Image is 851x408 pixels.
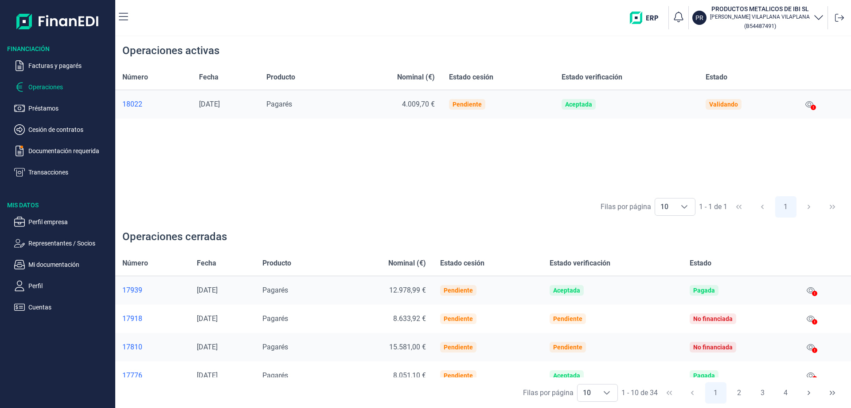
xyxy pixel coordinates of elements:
span: Número [122,258,148,269]
div: Pendiente [553,344,582,351]
span: Estado cesión [440,258,484,269]
button: First Page [728,196,750,218]
p: PR [695,13,703,22]
p: Documentación requerida [28,146,112,156]
span: 15.581,00 € [389,343,426,351]
a: 17776 [122,371,183,380]
div: Choose [674,198,695,215]
button: Last Page [822,382,843,404]
button: Next Page [798,196,820,218]
button: PRPRODUCTOS METALICOS DE IBI SL[PERSON_NAME] VILAPLANA VILAPLANA(B54487491) [692,4,824,31]
div: [DATE] [197,343,248,352]
div: No financiada [693,344,733,351]
span: Pagarés [262,343,288,351]
p: Representantes / Socios [28,238,112,249]
p: Operaciones [28,82,112,92]
p: Perfil empresa [28,217,112,227]
button: Page 1 [775,196,796,218]
p: Cesión de contratos [28,124,112,135]
span: 1 - 1 de 1 [699,203,727,210]
span: Número [122,72,148,83]
p: Cuentas [28,302,112,313]
div: Choose [596,384,617,401]
span: Estado [690,258,711,269]
div: Pendiente [444,287,473,294]
div: Pendiente [444,372,473,379]
div: Pendiente [444,315,473,322]
p: Préstamos [28,103,112,114]
span: Estado verificación [550,258,610,269]
span: Producto [266,72,295,83]
p: [PERSON_NAME] VILAPLANA VILAPLANA [710,13,810,20]
p: Facturas y pagarés [28,60,112,71]
button: Facturas y pagarés [14,60,112,71]
span: Fecha [197,258,216,269]
button: Cuentas [14,302,112,313]
span: 12.978,99 € [389,286,426,294]
span: Pagarés [262,371,288,380]
div: Aceptada [553,372,580,379]
span: Producto [262,258,291,269]
div: Pagada [693,372,715,379]
div: Aceptada [553,287,580,294]
span: Estado cesión [449,72,493,83]
div: No financiada [693,315,733,322]
div: Aceptada [565,101,592,108]
div: Operaciones cerradas [122,230,227,244]
span: Nominal (€) [397,72,435,83]
button: Previous Page [752,196,773,218]
button: Representantes / Socios [14,238,112,249]
button: Previous Page [682,382,703,404]
div: [DATE] [197,286,248,295]
div: Filas por página [601,202,651,212]
p: Mi documentación [28,259,112,270]
p: Transacciones [28,167,112,178]
button: Operaciones [14,82,112,92]
small: Copiar cif [744,23,776,29]
span: Fecha [199,72,219,83]
span: Pagarés [262,314,288,323]
div: Pagada [693,287,715,294]
button: Perfil empresa [14,217,112,227]
a: 17918 [122,314,183,323]
span: 8.633,92 € [393,314,426,323]
img: Logo de aplicación [16,7,99,36]
span: Pagarés [262,286,288,294]
button: Page 1 [705,382,726,404]
span: 8.051,10 € [393,371,426,380]
button: Documentación requerida [14,146,112,156]
h3: PRODUCTOS METALICOS DE IBI SL [710,4,810,13]
a: 17939 [122,286,183,295]
button: First Page [659,382,680,404]
img: erp [630,12,665,24]
div: [DATE] [199,100,252,109]
div: Pendiente [444,344,473,351]
button: Page 4 [775,382,796,404]
button: Perfil [14,281,112,291]
div: Filas por página [523,388,574,398]
span: Estado [706,72,727,83]
button: Page 3 [752,382,773,404]
button: Transacciones [14,167,112,178]
button: Mi documentación [14,259,112,270]
div: Pendiente [553,315,582,322]
span: 4.009,70 € [402,100,435,108]
a: 17810 [122,343,183,352]
div: [DATE] [197,371,248,380]
span: Pagarés [266,100,292,108]
div: Validando [709,101,738,108]
span: Nominal (€) [388,258,426,269]
a: 18022 [122,100,185,109]
span: 10 [655,198,674,215]
span: 1 - 10 de 34 [621,389,658,396]
button: Last Page [822,196,843,218]
p: Perfil [28,281,112,291]
div: Operaciones activas [122,44,219,58]
button: Next Page [798,382,820,404]
div: Pendiente [453,101,482,108]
